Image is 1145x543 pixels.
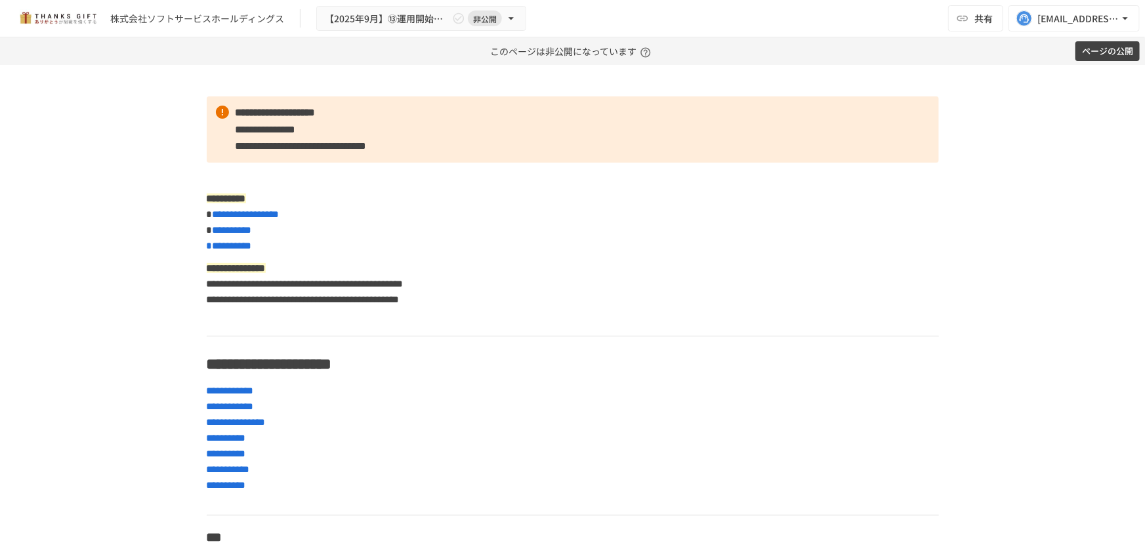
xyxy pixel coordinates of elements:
button: 共有 [948,5,1003,31]
span: 非公開 [468,12,502,26]
button: 【2025年9月】⑬運用開始後振り返りMTG非公開 [316,6,526,31]
button: [EMAIL_ADDRESS][DOMAIN_NAME] [1009,5,1140,31]
button: ページの公開 [1075,41,1140,62]
div: 株式会社ソフトサービスホールディングス [110,12,284,26]
div: [EMAIL_ADDRESS][DOMAIN_NAME] [1037,10,1119,27]
img: mMP1OxWUAhQbsRWCurg7vIHe5HqDpP7qZo7fRoNLXQh [16,8,100,29]
span: 【2025年9月】⑬運用開始後振り返りMTG [325,10,449,27]
span: 共有 [974,11,993,26]
p: このページは非公開になっています [490,37,655,65]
